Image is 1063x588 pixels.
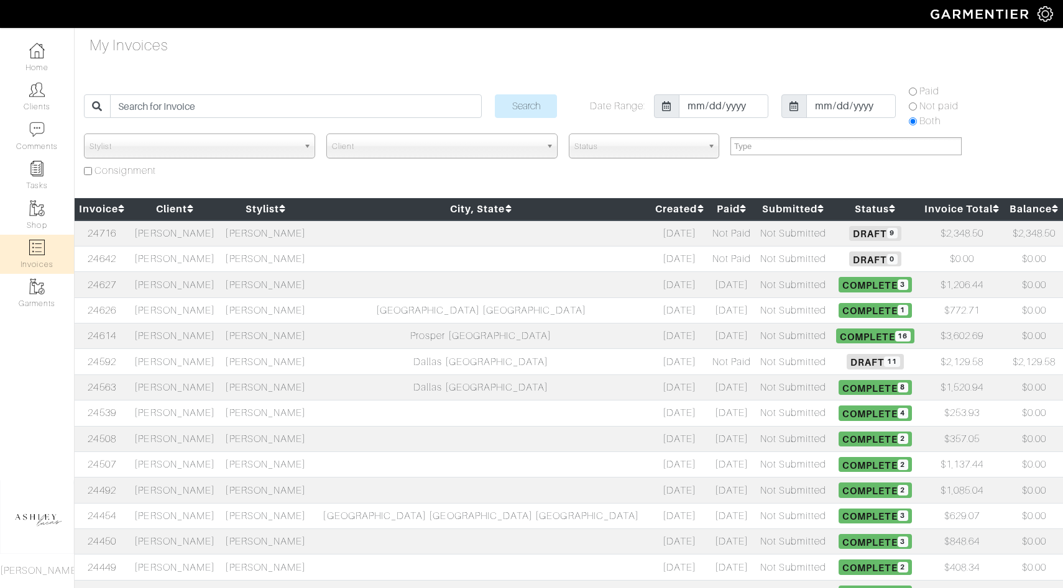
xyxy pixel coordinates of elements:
td: [PERSON_NAME] [129,297,220,323]
a: 24492 [88,485,116,496]
img: orders-icon-0abe47150d42831381b5fb84f609e132dff9fe21cb692f30cb5eec754e2cba89.png [29,240,45,255]
h4: My Invoices [90,37,168,55]
td: Not Submitted [755,451,831,477]
td: $0.00 [1005,323,1063,349]
span: Stylist [90,134,298,159]
span: Complete [839,534,911,549]
span: 16 [895,331,911,341]
td: [DATE] [651,220,708,247]
td: [DATE] [651,400,708,426]
img: dashboard-icon-dbcd8f5a0b271acd01030246c82b418ddd0df26cd7fceb0bd07c9910d44c42f6.png [29,43,45,58]
td: [PERSON_NAME] [220,272,311,297]
td: $0.00 [1005,272,1063,297]
td: [PERSON_NAME] [129,503,220,528]
td: Not Submitted [755,554,831,580]
a: Stylist [246,203,286,215]
td: Not Paid [709,220,756,247]
td: [DATE] [651,323,708,349]
td: [DATE] [651,374,708,400]
span: Complete [839,559,911,574]
span: Complete [839,457,911,472]
td: [DATE] [651,272,708,297]
td: [DATE] [651,297,708,323]
td: Not Submitted [755,323,831,349]
span: 3 [898,536,908,547]
a: 24626 [88,305,116,316]
td: [PERSON_NAME] [129,220,220,247]
a: 24508 [88,433,116,445]
span: 2 [898,459,908,470]
td: [PERSON_NAME] [129,374,220,400]
td: $0.00 [1005,297,1063,323]
a: 24507 [88,459,116,470]
td: Not Submitted [755,529,831,554]
td: [PERSON_NAME] [220,374,311,400]
a: 24614 [88,330,116,341]
td: $0.00 [1005,246,1063,271]
td: $629.07 [919,503,1005,528]
td: Not Paid [709,246,756,271]
a: 24450 [88,536,116,547]
a: 24539 [88,407,116,418]
td: [DATE] [651,451,708,477]
td: [PERSON_NAME] [220,246,311,271]
span: Status [574,134,702,159]
span: Complete [839,509,911,523]
a: 24592 [88,356,116,368]
td: [PERSON_NAME] [220,349,311,374]
span: Draft [849,251,901,266]
a: Client [156,203,194,215]
td: [DATE] [709,554,756,580]
td: Not Submitted [755,220,831,247]
td: [PERSON_NAME] [129,529,220,554]
input: Search for Invoice [110,94,482,118]
td: $0.00 [1005,451,1063,477]
td: [DATE] [651,503,708,528]
td: $0.00 [1005,503,1063,528]
td: Prosper [GEOGRAPHIC_DATA] [311,323,651,349]
img: gear-icon-white-bd11855cb880d31180b6d7d6211b90ccbf57a29d726f0c71d8c61bd08dd39cc2.png [1038,6,1053,22]
td: Not Submitted [755,477,831,503]
label: Both [919,114,941,129]
span: 1 [898,305,908,315]
td: [PERSON_NAME] [220,554,311,580]
td: [PERSON_NAME] [129,554,220,580]
span: Client [332,134,541,159]
td: [DATE] [709,400,756,426]
img: clients-icon-6bae9207a08558b7cb47a8932f037763ab4055f8c8b6bfacd5dc20c3e0201464.png [29,82,45,97]
a: Status [855,203,896,215]
td: Not Submitted [755,400,831,426]
td: [PERSON_NAME] [129,426,220,451]
td: [PERSON_NAME] [220,529,311,554]
td: [DATE] [651,554,708,580]
td: [DATE] [709,297,756,323]
td: $2,348.50 [919,220,1005,247]
a: 24642 [88,253,116,265]
label: Paid [919,84,939,99]
td: [PERSON_NAME] [220,323,311,349]
a: Invoice [79,203,125,215]
td: [DATE] [709,451,756,477]
a: Balance [1010,203,1059,215]
span: Complete [836,328,914,343]
td: [GEOGRAPHIC_DATA] [GEOGRAPHIC_DATA] [GEOGRAPHIC_DATA] [311,503,651,528]
span: Complete [839,277,911,292]
td: [DATE] [709,529,756,554]
span: 3 [898,279,908,290]
a: 24563 [88,382,116,393]
span: Complete [839,303,911,318]
td: $253.93 [919,400,1005,426]
td: $0.00 [1005,477,1063,503]
label: Not paid [919,99,959,114]
a: Submitted [762,203,825,215]
td: [PERSON_NAME] [129,272,220,297]
span: Complete [839,482,911,497]
td: $848.64 [919,529,1005,554]
td: [DATE] [651,426,708,451]
td: $408.34 [919,554,1005,580]
span: 4 [898,408,908,418]
td: [DATE] [709,374,756,400]
input: Search [495,94,557,118]
td: $0.00 [1005,554,1063,580]
td: Not Submitted [755,297,831,323]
